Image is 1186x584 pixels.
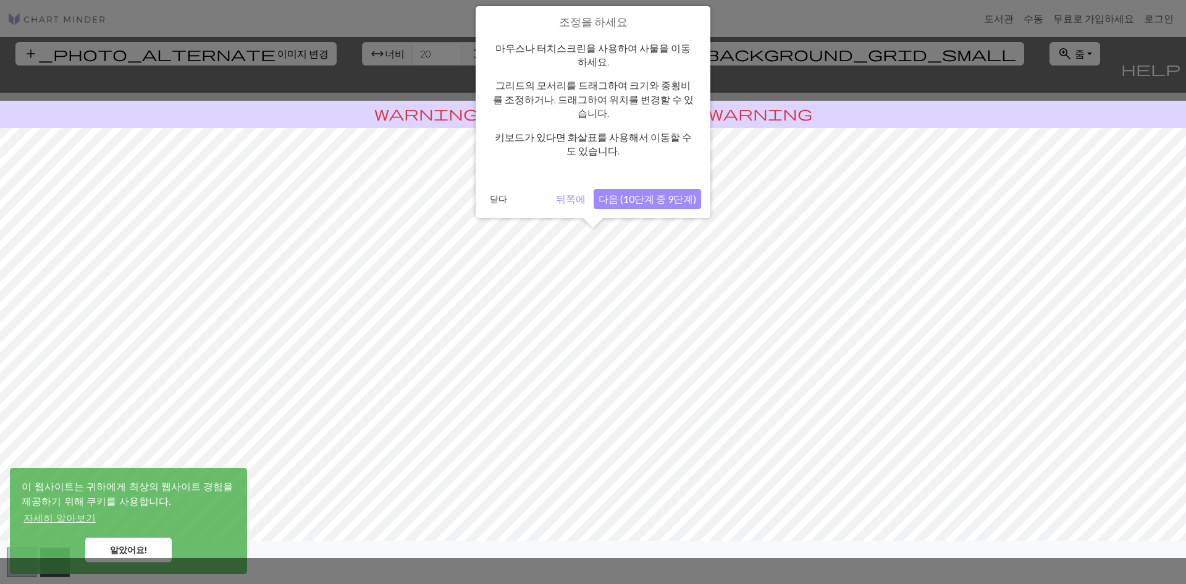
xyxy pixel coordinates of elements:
button: 뒤쪽에 [551,189,591,209]
h1: 조정을 하세요 [485,15,701,29]
font: 마우스나 터치스크린을 사용하여 사물을 이동하세요. [495,42,691,67]
button: 다음 (10단계 중 9단계) [594,189,701,209]
font: 그리드의 모서리를 드래그하여 크기와 종횡비를 조정하거나, 드래그하여 위치를 변경할 수 있습니다. [493,79,694,119]
div: 조정을 하세요 [476,6,710,218]
font: 키보드가 있다면 화살표를 사용해서 이동할 수도 있습니다. [495,131,692,156]
font: 닫다 [490,193,507,204]
font: 다음 (10단계 중 9단계) [599,193,696,205]
font: 뒤쪽에 [556,193,586,205]
button: 닫다 [485,190,512,208]
font: 조정을 하세요 [559,15,628,28]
